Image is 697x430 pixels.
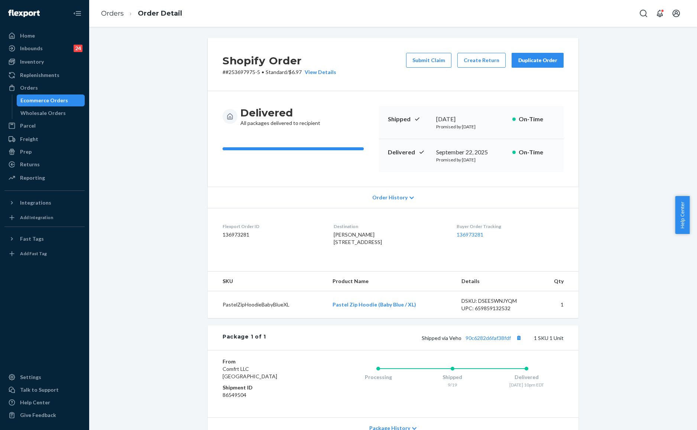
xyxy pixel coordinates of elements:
[4,172,85,184] a: Reporting
[327,272,456,291] th: Product Name
[20,399,50,406] div: Help Center
[208,291,327,318] td: PastelZipHoodieBabyBlueXL
[223,366,277,379] span: Comfrt LLC [GEOGRAPHIC_DATA]
[95,3,188,25] ol: breadcrumbs
[457,53,506,68] button: Create Return
[4,42,85,54] a: Inbounds24
[4,197,85,209] button: Integrations
[20,84,38,92] div: Orders
[20,135,38,143] div: Freight
[457,223,564,230] dt: Buyer Order Tracking
[489,373,564,381] div: Delivered
[489,382,564,388] div: [DATE] 10pm EDT
[223,68,336,76] p: # #253697975-5 / $6.97
[223,223,322,230] dt: Flexport Order ID
[636,6,651,21] button: Open Search Box
[461,305,531,312] div: UPC: 659859132532
[518,57,557,64] div: Duplicate Order
[223,53,336,68] h2: Shopify Order
[4,371,85,383] a: Settings
[8,10,40,17] img: Flexport logo
[456,272,537,291] th: Details
[223,231,322,238] dd: 136973281
[4,158,85,170] a: Returns
[519,148,555,157] p: On-Time
[74,45,82,52] div: 24
[20,214,53,221] div: Add Integration
[4,409,85,421] button: Give Feedback
[650,408,690,426] iframe: Opens a widget where you can chat to one of our agents
[20,174,45,182] div: Reporting
[341,373,415,381] div: Processing
[20,386,59,394] div: Talk to Support
[457,231,483,238] a: 136973281
[223,333,266,343] div: Package 1 of 1
[17,107,85,119] a: Wholesale Orders
[20,71,59,79] div: Replenishments
[388,115,430,123] p: Shipped
[240,106,320,119] h3: Delivered
[422,335,523,341] span: Shipped via Veho
[240,106,320,127] div: All packages delivered to recipient
[4,30,85,42] a: Home
[415,373,490,381] div: Shipped
[514,333,523,343] button: Copy tracking number
[388,148,430,157] p: Delivered
[20,32,35,39] div: Home
[20,58,44,65] div: Inventory
[436,148,506,157] div: September 22, 2025
[4,146,85,158] a: Prep
[266,333,564,343] div: 1 SKU 1 Unit
[4,69,85,81] a: Replenishments
[466,335,511,341] a: 90c6282d6faf38fdf
[20,161,40,168] div: Returns
[20,373,41,381] div: Settings
[669,6,684,21] button: Open account menu
[537,291,578,318] td: 1
[4,397,85,408] a: Help Center
[138,9,182,17] a: Order Detail
[436,157,506,163] p: Promised by [DATE]
[20,250,47,257] div: Add Fast Tag
[436,123,506,130] p: Promised by [DATE]
[20,235,44,243] div: Fast Tags
[223,384,311,391] dt: Shipment ID
[302,68,336,76] button: View Details
[101,9,124,17] a: Orders
[4,56,85,68] a: Inventory
[20,148,32,155] div: Prep
[4,120,85,132] a: Parcel
[20,411,56,419] div: Give Feedback
[223,391,311,399] dd: 86549504
[461,297,531,305] div: DSKU: DSEE5WNJYQM
[675,196,690,234] button: Help Center
[20,97,68,104] div: Ecommerce Orders
[652,6,667,21] button: Open notifications
[20,109,66,117] div: Wholesale Orders
[4,82,85,94] a: Orders
[333,301,416,308] a: Pastel Zip Hoodie (Baby Blue / XL)
[4,133,85,145] a: Freight
[4,248,85,260] a: Add Fast Tag
[4,233,85,245] button: Fast Tags
[436,115,506,123] div: [DATE]
[4,384,85,396] button: Talk to Support
[20,122,36,129] div: Parcel
[519,115,555,123] p: On-Time
[262,69,264,75] span: •
[334,231,382,245] span: [PERSON_NAME] [STREET_ADDRESS]
[537,272,578,291] th: Qty
[4,212,85,224] a: Add Integration
[20,199,51,206] div: Integrations
[406,53,451,68] button: Submit Claim
[334,223,444,230] dt: Destination
[20,45,43,52] div: Inbounds
[415,382,490,388] div: 9/19
[266,69,287,75] span: Standard
[512,53,564,68] button: Duplicate Order
[208,272,327,291] th: SKU
[17,94,85,106] a: Ecommerce Orders
[223,358,311,365] dt: From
